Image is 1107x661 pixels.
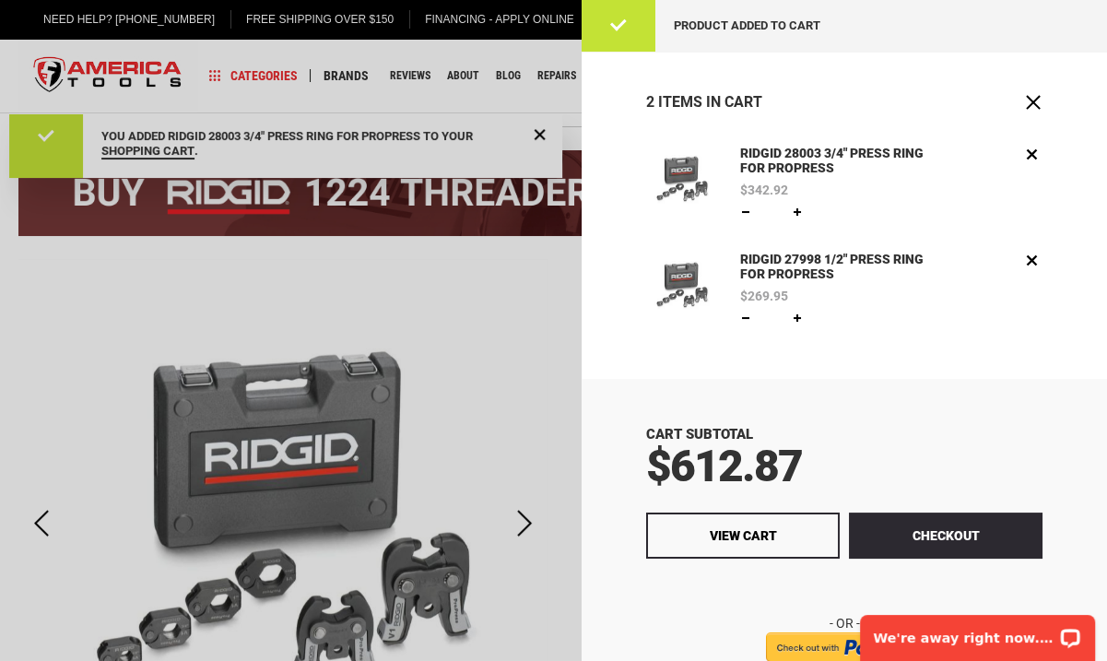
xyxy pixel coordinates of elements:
[658,93,762,111] span: Items in Cart
[646,144,718,216] img: RIDGID 28003 3/4" PRESS RING FOR PROPRESS
[646,144,718,222] a: RIDGID 28003 3/4" PRESS RING FOR PROPRESS
[646,93,654,111] span: 2
[646,250,718,328] a: RIDGID 27998 1/2" PRESS RING FOR PROPRESS
[646,440,802,492] span: $612.87
[674,18,820,32] span: Product added to cart
[740,183,788,196] span: $342.92
[849,513,1042,559] button: Checkout
[646,513,840,559] a: View Cart
[848,603,1107,661] iframe: LiveChat chat widget
[646,426,753,443] span: Cart Subtotal
[736,144,948,179] a: RIDGID 28003 3/4" PRESS RING FOR PROPRESS
[646,250,718,322] img: RIDGID 27998 1/2" PRESS RING FOR PROPRESS
[740,289,788,302] span: $269.95
[1024,93,1042,112] button: Close
[736,250,948,285] a: RIDGID 27998 1/2" PRESS RING FOR PROPRESS
[710,528,777,543] span: View Cart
